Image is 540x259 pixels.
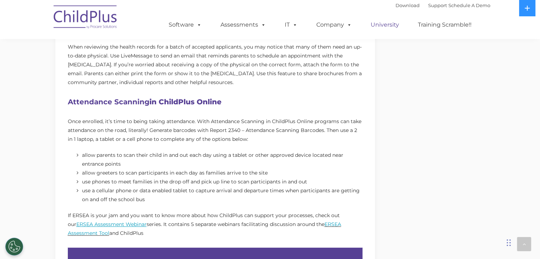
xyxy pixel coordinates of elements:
a: Training Scramble!! [411,18,479,32]
li: use a cellular phone or data enabled tablet to capture arrival and departure times when participa... [82,186,362,204]
p: Once enrolled, it’s time to being taking attendance. With Attendance Scanning in ChildPlus Online... [68,117,362,144]
a: Company [309,18,359,32]
p: If ERSEA is your jam and you want to know more about how ChildPlus can support your processes, ch... [68,211,362,238]
a: Support [428,2,447,8]
a: IT [278,18,305,32]
a: ERSEA Ass [68,221,341,236]
a: University [364,18,406,32]
font: | [396,2,490,8]
a: Schedule A Demo [448,2,490,8]
strong: Attendance Scanning [68,98,149,106]
a: Assessments [213,18,273,32]
li: use phones to meet families in the drop off and pick up line to scan participants in and out [82,177,362,186]
a: Download [396,2,420,8]
button: Cookies Settings [5,238,23,255]
a: essment Tool [76,230,109,236]
h2: in ChildPlus Online [68,96,362,108]
img: ChildPlus by Procare Solutions [50,0,121,36]
li: allow greeters to scan participants in each day as families arrive to the site [82,169,362,177]
p: When reviewing the health records for a batch of accepted applicants, you may notice that many of... [68,43,362,87]
a: Software [162,18,209,32]
iframe: Chat Widget [424,182,540,259]
div: Drag [507,232,511,253]
a: ERSEA Assessment Webinar [76,221,147,227]
li: allow parents to scan their child in and out each day using a tablet or other approved device loc... [82,151,362,169]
